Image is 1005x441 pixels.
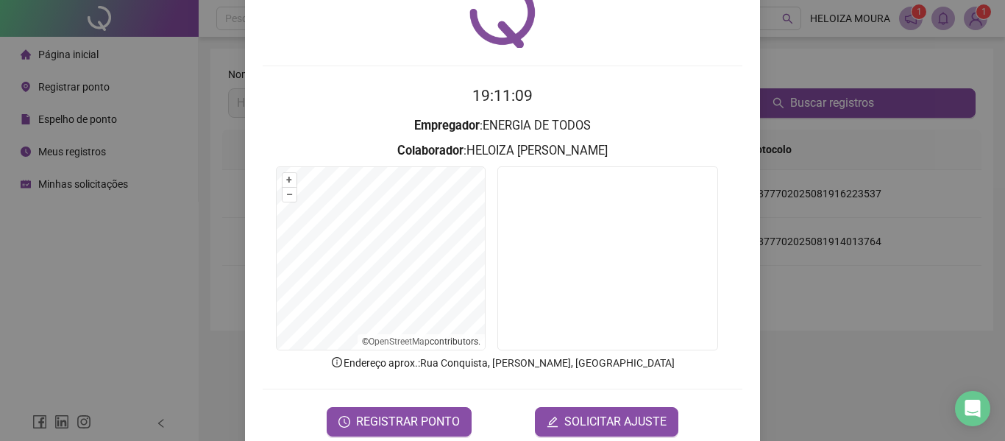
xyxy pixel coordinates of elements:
[283,173,296,187] button: +
[330,356,344,369] span: info-circle
[564,413,667,431] span: SOLICITAR AJUSTE
[535,407,678,437] button: editSOLICITAR AJUSTE
[397,144,464,158] strong: Colaborador
[263,116,742,135] h3: : ENERGIA DE TODOS
[263,141,742,160] h3: : HELOIZA [PERSON_NAME]
[362,336,480,347] li: © contributors.
[955,391,990,426] div: Open Intercom Messenger
[472,87,533,105] time: 19:11:09
[327,407,472,437] button: REGISTRAR PONTO
[414,119,480,133] strong: Empregador
[338,416,350,428] span: clock-circle
[283,188,296,202] button: –
[263,355,742,371] p: Endereço aprox. : Rua Conquista, [PERSON_NAME], [GEOGRAPHIC_DATA]
[547,416,558,428] span: edit
[369,336,430,347] a: OpenStreetMap
[356,413,460,431] span: REGISTRAR PONTO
